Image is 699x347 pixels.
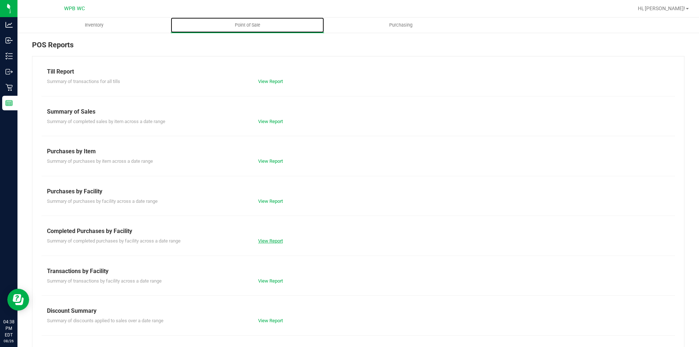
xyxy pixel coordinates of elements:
[258,79,283,84] a: View Report
[47,158,153,164] span: Summary of purchases by item across a date range
[47,278,162,284] span: Summary of transactions by facility across a date range
[3,319,14,338] p: 04:38 PM EDT
[5,68,13,75] inline-svg: Outbound
[324,17,477,33] a: Purchasing
[5,84,13,91] inline-svg: Retail
[5,37,13,44] inline-svg: Inbound
[47,107,670,116] div: Summary of Sales
[64,5,85,12] span: WPB WC
[17,17,171,33] a: Inventory
[47,267,670,276] div: Transactions by Facility
[171,17,324,33] a: Point of Sale
[5,21,13,28] inline-svg: Analytics
[3,338,14,344] p: 08/26
[47,67,670,76] div: Till Report
[638,5,685,11] span: Hi, [PERSON_NAME]!
[7,289,29,311] iframe: Resource center
[47,307,670,315] div: Discount Summary
[32,39,684,56] div: POS Reports
[47,79,120,84] span: Summary of transactions for all tills
[258,158,283,164] a: View Report
[258,318,283,323] a: View Report
[47,187,670,196] div: Purchases by Facility
[47,227,670,236] div: Completed Purchases by Facility
[225,22,270,28] span: Point of Sale
[47,318,163,323] span: Summary of discounts applied to sales over a date range
[258,119,283,124] a: View Report
[47,119,165,124] span: Summary of completed sales by item across a date range
[379,22,422,28] span: Purchasing
[5,52,13,60] inline-svg: Inventory
[258,238,283,244] a: View Report
[47,198,158,204] span: Summary of purchases by facility across a date range
[258,278,283,284] a: View Report
[47,147,670,156] div: Purchases by Item
[47,238,181,244] span: Summary of completed purchases by facility across a date range
[75,22,113,28] span: Inventory
[258,198,283,204] a: View Report
[5,99,13,107] inline-svg: Reports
